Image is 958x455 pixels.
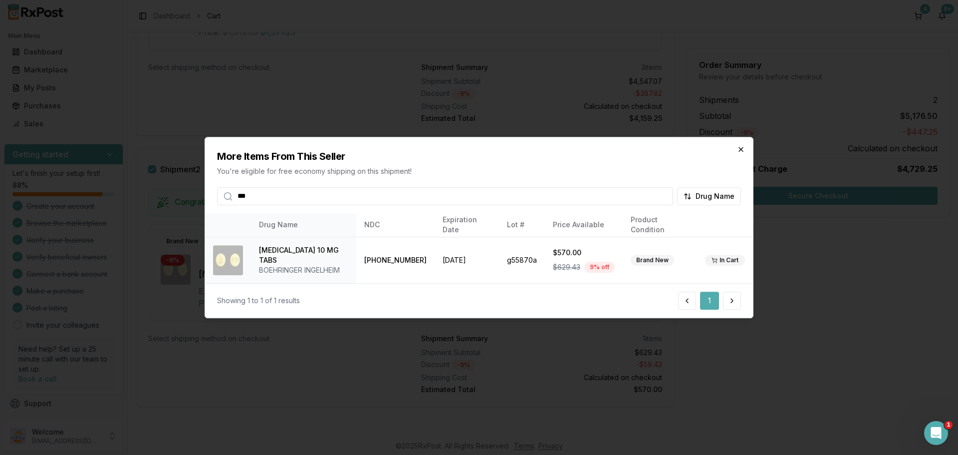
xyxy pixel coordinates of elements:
[251,213,356,237] th: Drug Name
[499,213,545,237] th: Lot #
[217,166,741,176] p: You're eligible for free economy shipping on this shipment!
[584,262,615,273] div: 9 % off
[259,245,348,265] div: [MEDICAL_DATA] 10 MG TABS
[700,292,719,310] button: 1
[545,213,623,237] th: Price Available
[259,265,348,275] div: BOEHRINGER INGELHEIM
[623,213,697,237] th: Product Condition
[631,255,674,266] div: Brand New
[217,149,741,163] h2: More Items From This Seller
[705,255,745,266] div: In Cart
[213,245,243,275] img: Jardiance 10 MG TABS
[356,237,435,284] td: [PHONE_NUMBER]
[696,191,734,201] span: Drug Name
[677,187,741,205] button: Drug Name
[217,296,300,306] div: Showing 1 to 1 of 1 results
[553,248,615,258] div: $570.00
[553,262,580,272] span: $629.43
[499,237,545,284] td: g55870a
[945,421,953,429] span: 1
[435,237,499,284] td: [DATE]
[356,213,435,237] th: NDC
[435,213,499,237] th: Expiration Date
[924,421,948,445] iframe: Intercom live chat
